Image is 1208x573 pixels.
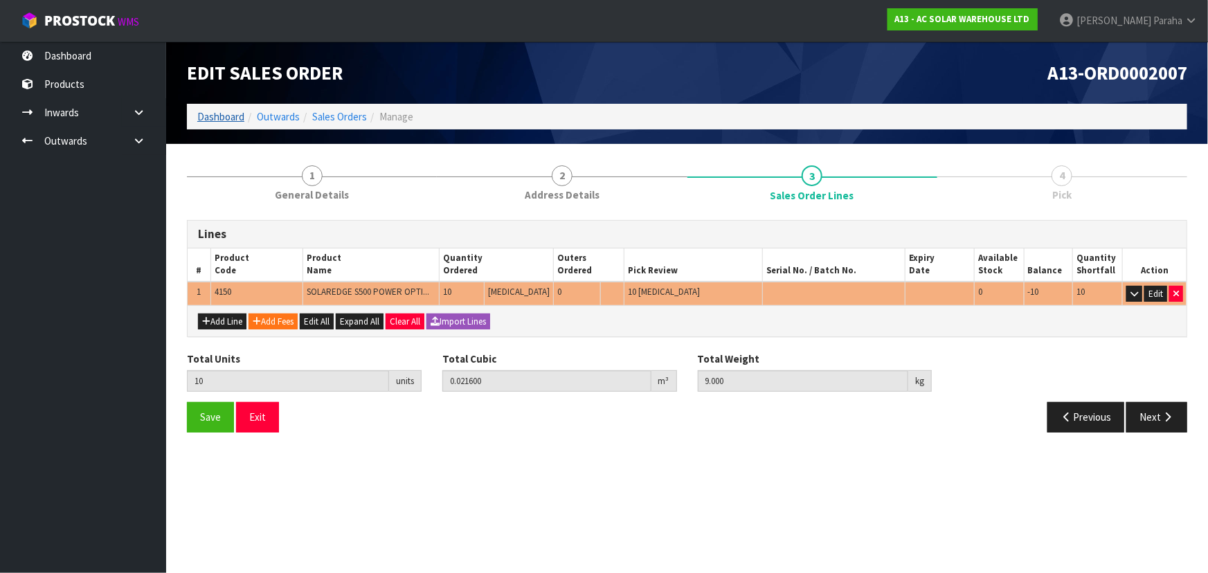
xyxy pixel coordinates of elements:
button: Edit [1144,286,1167,302]
button: Next [1126,402,1187,432]
a: A13 - AC SOLAR WAREHOUSE LTD [887,8,1038,30]
span: Paraha [1153,14,1182,27]
span: Address Details [525,188,600,202]
th: Serial No. / Batch No. [763,248,905,282]
button: Edit All [300,313,334,330]
button: Add Fees [249,313,298,330]
th: Expiry Date [905,248,975,282]
span: 1 [197,286,201,298]
span: Pick [1052,188,1072,202]
a: Dashboard [197,110,244,123]
span: 10 [MEDICAL_DATA] [628,286,700,298]
h3: Lines [198,228,1176,241]
span: SOLAREDGE S500 POWER OPTI... [307,286,429,298]
input: Total Cubic [442,370,651,392]
span: -10 [1028,286,1039,298]
th: Product Name [303,248,439,282]
th: Quantity Shortfall [1073,248,1123,282]
span: 3 [802,165,822,186]
th: Action [1122,248,1187,282]
span: 10 [1076,286,1085,298]
th: Available Stock [975,248,1025,282]
span: A13-ORD0002007 [1047,61,1187,84]
span: Edit Sales Order [187,61,343,84]
span: Manage [379,110,413,123]
span: 10 [443,286,451,298]
div: m³ [651,370,677,392]
span: 4150 [215,286,231,298]
span: 0 [557,286,561,298]
button: Save [187,402,234,432]
span: 0 [978,286,982,298]
a: Outwards [257,110,300,123]
span: ProStock [44,12,115,30]
span: [PERSON_NAME] [1076,14,1151,27]
span: Sales Order Lines [187,210,1187,443]
th: # [188,248,211,282]
strong: A13 - AC SOLAR WAREHOUSE LTD [895,13,1030,25]
div: units [389,370,422,392]
button: Expand All [336,313,384,330]
button: Import Lines [426,313,490,330]
button: Previous [1047,402,1125,432]
label: Total Weight [698,352,760,366]
span: 2 [552,165,573,186]
button: Add Line [198,313,246,330]
button: Exit [236,402,279,432]
div: kg [908,370,932,392]
input: Total Weight [698,370,909,392]
span: General Details [275,188,349,202]
th: Balance [1024,248,1073,282]
span: 1 [302,165,323,186]
span: Expand All [340,316,379,327]
span: Sales Order Lines [770,188,854,203]
th: Quantity Ordered [440,248,554,282]
small: WMS [118,15,139,28]
th: Outers Ordered [554,248,624,282]
span: [MEDICAL_DATA] [488,286,550,298]
button: Clear All [386,313,424,330]
label: Total Units [187,352,240,366]
th: Product Code [211,248,303,282]
span: 4 [1052,165,1072,186]
span: Save [200,410,221,424]
input: Total Units [187,370,389,392]
label: Total Cubic [442,352,496,366]
a: Sales Orders [312,110,367,123]
th: Pick Review [624,248,763,282]
img: cube-alt.png [21,12,38,29]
